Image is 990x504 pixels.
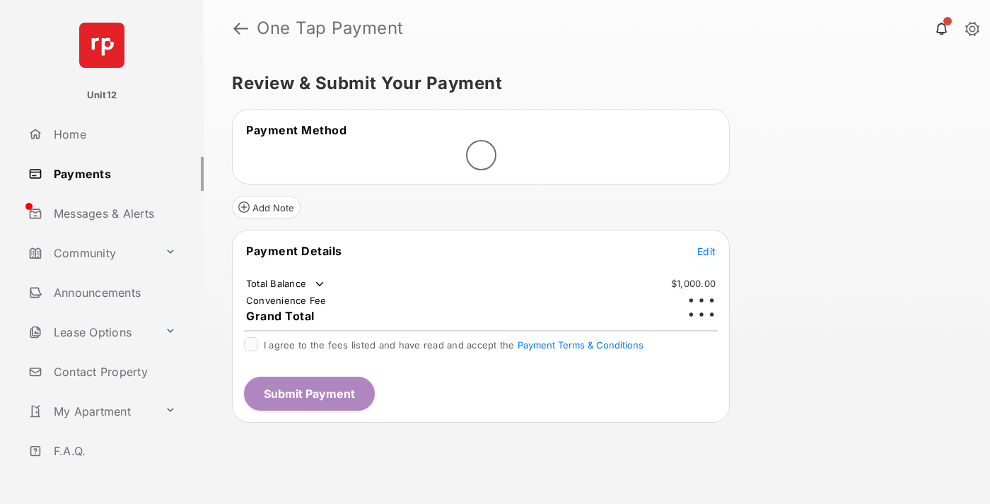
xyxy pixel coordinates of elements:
[697,245,716,257] span: Edit
[23,197,204,230] a: Messages & Alerts
[23,236,159,270] a: Community
[246,244,342,258] span: Payment Details
[257,20,404,37] strong: One Tap Payment
[23,394,159,428] a: My Apartment
[232,196,301,218] button: Add Note
[518,339,643,351] button: I agree to the fees listed and have read and accept the
[23,434,204,468] a: F.A.Q.
[23,315,159,349] a: Lease Options
[23,117,204,151] a: Home
[23,276,204,310] a: Announcements
[232,75,950,92] h5: Review & Submit Your Payment
[23,157,204,191] a: Payments
[670,277,716,290] td: $1,000.00
[87,88,117,102] p: Unit12
[246,123,346,137] span: Payment Method
[23,355,204,389] a: Contact Property
[697,244,716,258] button: Edit
[246,309,315,323] span: Grand Total
[244,377,375,411] button: Submit Payment
[264,339,643,351] span: I agree to the fees listed and have read and accept the
[79,23,124,68] img: svg+xml;base64,PHN2ZyB4bWxucz0iaHR0cDovL3d3dy53My5vcmcvMjAwMC9zdmciIHdpZHRoPSI2NCIgaGVpZ2h0PSI2NC...
[245,294,327,307] td: Convenience Fee
[245,277,327,291] td: Total Balance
